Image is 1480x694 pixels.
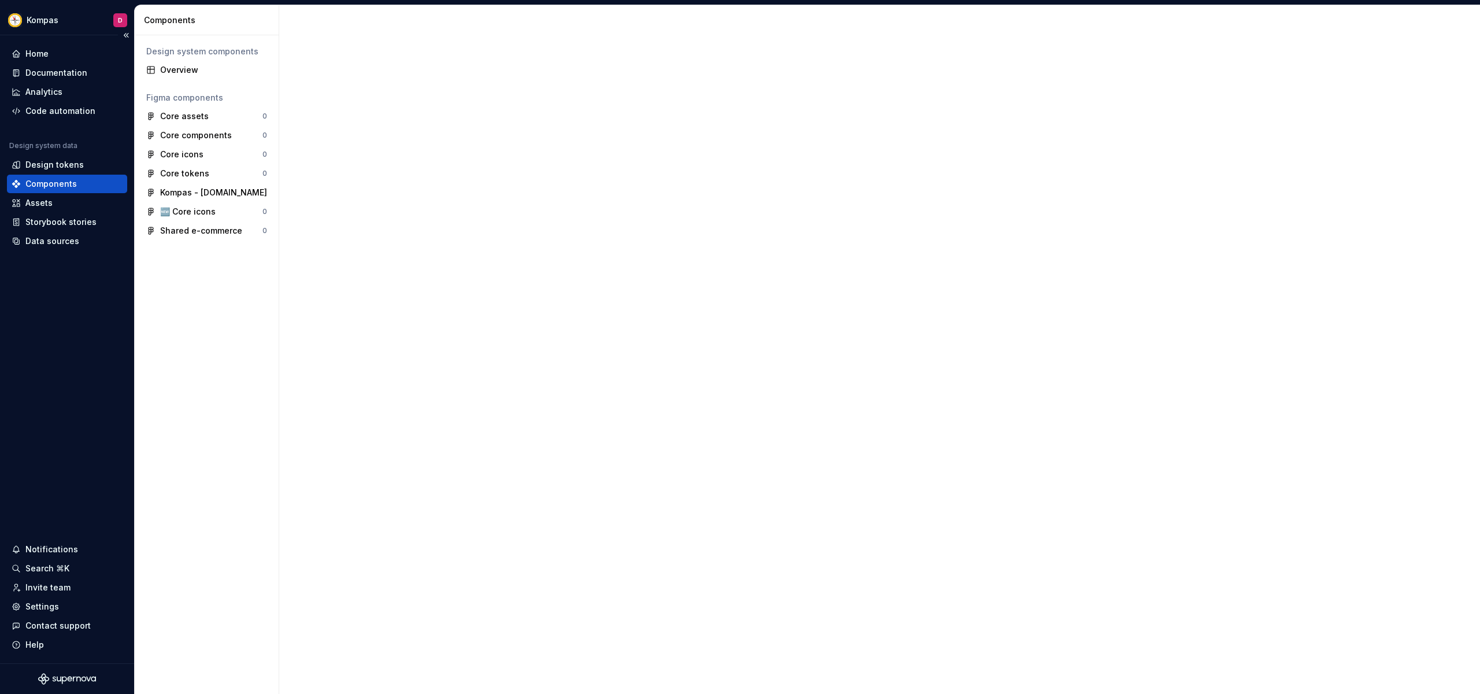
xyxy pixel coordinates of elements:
a: Design tokens [7,156,127,174]
div: Home [25,48,49,60]
div: Documentation [25,67,87,79]
div: Invite team [25,582,71,593]
div: 0 [262,150,267,159]
div: Design system components [146,46,267,57]
a: Core icons0 [142,145,272,164]
a: Home [7,45,127,63]
div: Settings [25,601,59,612]
div: Contact support [25,620,91,632]
div: Design system data [9,141,77,150]
div: Storybook stories [25,216,97,228]
a: Kompas - [DOMAIN_NAME] [142,183,272,202]
div: Help [25,639,44,651]
div: Assets [25,197,53,209]
div: Components [144,14,274,26]
div: Core icons [160,149,203,160]
div: Shared e-commerce [160,225,242,237]
button: KompasD [2,8,132,32]
svg: Supernova Logo [38,673,96,685]
div: Components [25,178,77,190]
a: Core assets0 [142,107,272,125]
a: Core tokens0 [142,164,272,183]
a: Components [7,175,127,193]
div: 0 [262,131,267,140]
div: 0 [262,207,267,216]
button: Contact support [7,617,127,635]
div: 0 [262,226,267,235]
a: Shared e-commerce0 [142,222,272,240]
a: Invite team [7,578,127,597]
a: 🆕 Core icons0 [142,202,272,221]
a: Analytics [7,83,127,101]
a: Code automation [7,102,127,120]
div: Design tokens [25,159,84,171]
div: Data sources [25,235,79,247]
div: 0 [262,169,267,178]
div: Kompas [27,14,58,26]
div: Figma components [146,92,267,104]
div: Core components [160,130,232,141]
img: 08074ee4-1ecd-486d-a7dc-923fcc0bed6c.png [8,13,22,27]
button: Collapse sidebar [118,27,134,43]
div: Core assets [160,110,209,122]
div: Notifications [25,544,78,555]
button: Search ⌘K [7,559,127,578]
button: Notifications [7,540,127,559]
div: D [118,16,123,25]
div: Overview [160,64,267,76]
div: Kompas - [DOMAIN_NAME] [160,187,267,198]
a: Documentation [7,64,127,82]
div: Search ⌘K [25,563,69,574]
div: 0 [262,112,267,121]
div: Analytics [25,86,62,98]
a: Storybook stories [7,213,127,231]
a: Core components0 [142,126,272,145]
a: Assets [7,194,127,212]
div: Code automation [25,105,95,117]
a: Overview [142,61,272,79]
a: Data sources [7,232,127,250]
div: Core tokens [160,168,209,179]
a: Settings [7,597,127,616]
div: 🆕 Core icons [160,206,216,217]
button: Help [7,636,127,654]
